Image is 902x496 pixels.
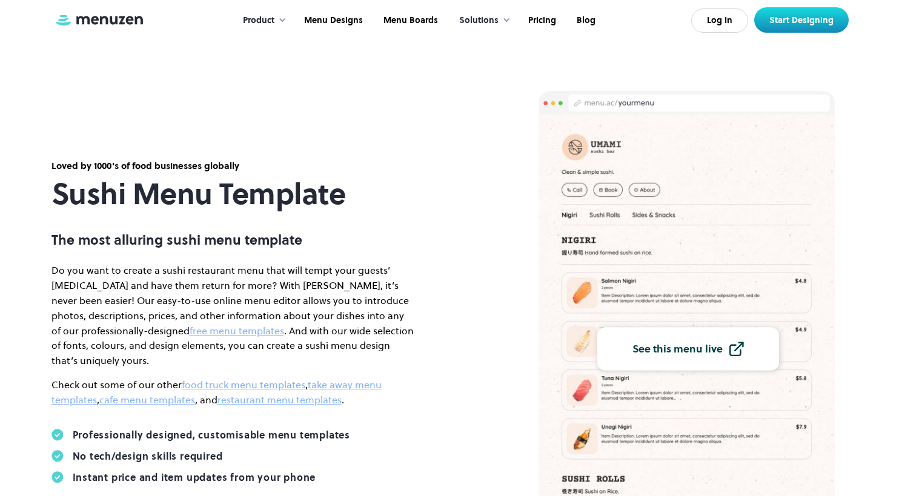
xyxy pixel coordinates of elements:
h1: Sushi Menu Template [51,177,415,211]
a: food truck menu templates [182,378,305,391]
a: Blog [565,2,605,39]
p: Do you want to create a sushi restaurant menu that will tempt your guests’ [MEDICAL_DATA] and hav... [51,263,415,368]
a: Start Designing [754,7,849,33]
div: Product [243,14,274,27]
p: Check out some of our other , , , and . [51,377,415,408]
a: free menu templates [190,324,284,337]
div: Instant price and item updates from your phone [73,471,316,483]
div: Solutions [459,14,499,27]
a: Pricing [517,2,565,39]
a: Menu Boards [372,2,447,39]
div: Professionally designed, customisable menu templates [73,429,351,441]
a: take away menu templates [51,378,382,406]
div: Product [231,2,293,39]
div: Loved by 1000's of food businesses globally [51,159,415,173]
a: See this menu live [597,327,779,370]
a: Menu Designs [293,2,372,39]
a: Log In [691,8,748,33]
div: See this menu live [632,343,723,354]
div: No tech/design skills required [73,450,223,462]
p: The most alluring sushi menu template [51,232,415,248]
div: Solutions [447,2,517,39]
a: cafe menu templates [99,393,195,406]
a: restaurant menu templates [217,393,342,406]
